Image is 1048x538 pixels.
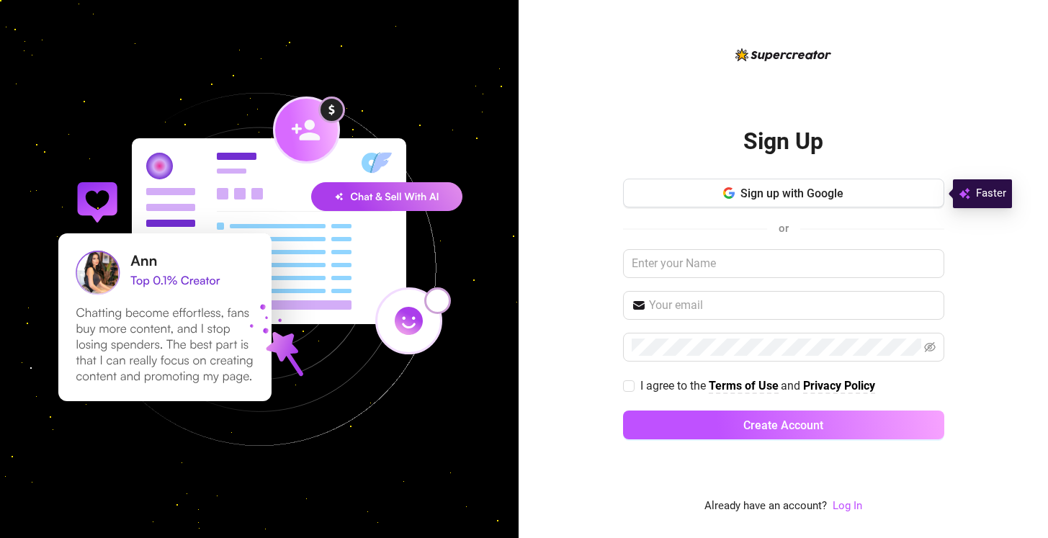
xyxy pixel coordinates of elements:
a: Log In [833,499,862,512]
a: Terms of Use [709,379,779,394]
span: eye-invisible [924,341,936,353]
strong: Terms of Use [709,379,779,393]
h2: Sign Up [743,127,823,156]
img: signup-background-D0MIrEPF.svg [10,20,509,519]
button: Sign up with Google [623,179,944,207]
a: Log In [833,498,862,515]
span: Create Account [743,418,823,432]
input: Enter your Name [623,249,944,278]
img: svg%3e [959,185,970,202]
input: Your email [649,297,936,314]
span: or [779,222,789,235]
span: Already have an account? [704,498,827,515]
span: Sign up with Google [740,187,843,200]
a: Privacy Policy [803,379,875,394]
span: and [781,379,803,393]
img: logo-BBDzfeDw.svg [735,48,831,61]
span: Faster [976,185,1006,202]
span: I agree to the [640,379,709,393]
strong: Privacy Policy [803,379,875,393]
button: Create Account [623,411,944,439]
